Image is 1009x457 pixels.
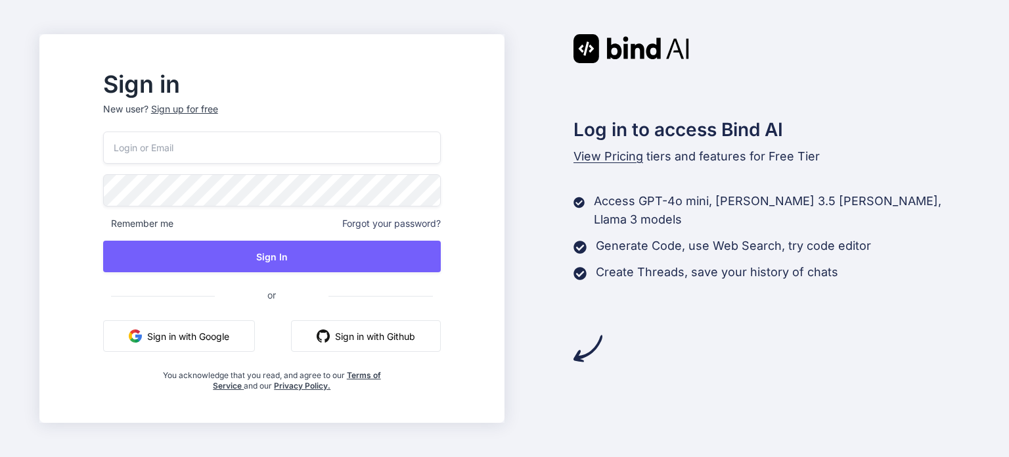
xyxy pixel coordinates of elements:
img: github [317,329,330,343]
img: google [129,329,142,343]
img: Bind AI logo [573,34,689,63]
a: Privacy Policy. [274,381,330,391]
p: Generate Code, use Web Search, try code editor [596,237,871,255]
input: Login or Email [103,132,441,164]
p: Access GPT-4o mini, [PERSON_NAME] 3.5 [PERSON_NAME], Llama 3 models [594,192,970,229]
button: Sign in with Github [291,320,441,352]
span: or [215,279,328,311]
div: Sign up for free [151,103,218,116]
div: You acknowledge that you read, and agree to our and our [159,362,384,391]
img: arrow [573,334,602,363]
p: tiers and features for Free Tier [573,147,970,166]
span: Remember me [103,217,173,230]
button: Sign In [103,241,441,272]
span: View Pricing [573,149,643,163]
span: Forgot your password? [342,217,441,230]
p: Create Threads, save your history of chats [596,263,838,281]
h2: Sign in [103,74,441,95]
button: Sign in with Google [103,320,255,352]
a: Terms of Service [213,370,381,391]
p: New user? [103,103,441,132]
h2: Log in to access Bind AI [573,116,970,143]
